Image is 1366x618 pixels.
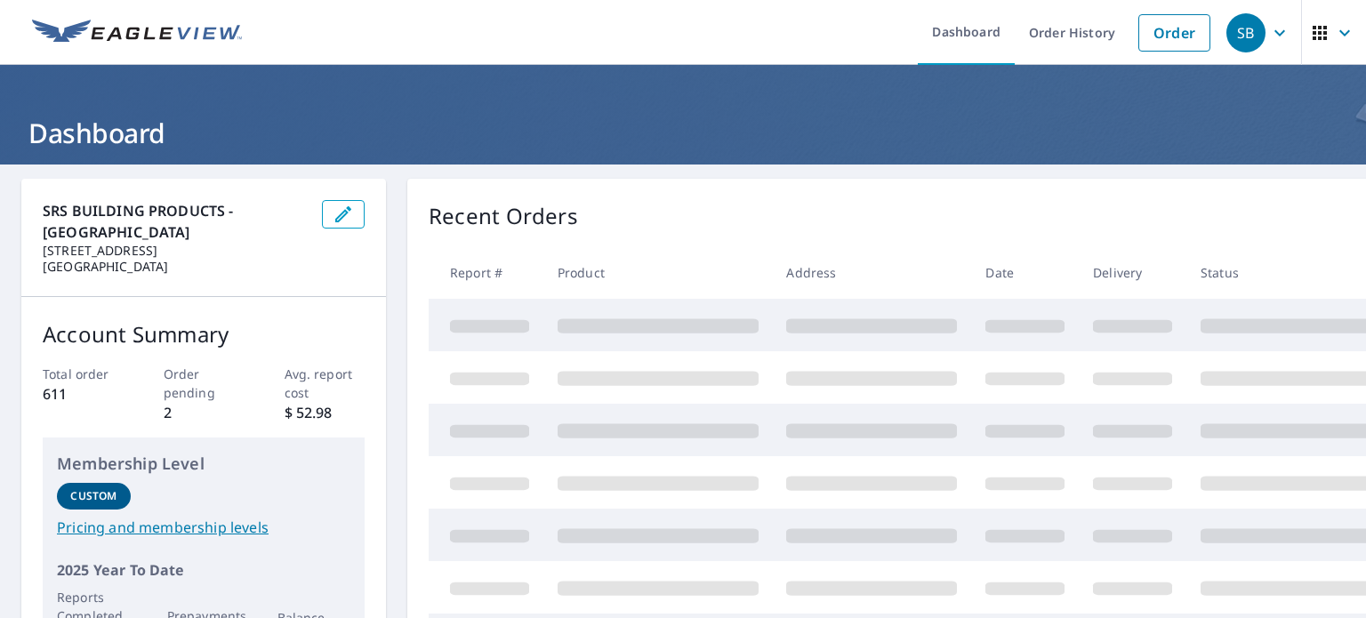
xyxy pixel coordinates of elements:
[285,402,366,423] p: $ 52.98
[43,200,308,243] p: SRS BUILDING PRODUCTS - [GEOGRAPHIC_DATA]
[285,365,366,402] p: Avg. report cost
[164,402,245,423] p: 2
[43,243,308,259] p: [STREET_ADDRESS]
[43,365,124,383] p: Total order
[772,246,971,299] th: Address
[70,488,117,504] p: Custom
[429,246,543,299] th: Report #
[971,246,1079,299] th: Date
[43,383,124,405] p: 611
[164,365,245,402] p: Order pending
[429,200,578,232] p: Recent Orders
[43,318,365,350] p: Account Summary
[57,517,350,538] a: Pricing and membership levels
[32,20,242,46] img: EV Logo
[1079,246,1186,299] th: Delivery
[57,452,350,476] p: Membership Level
[43,259,308,275] p: [GEOGRAPHIC_DATA]
[1226,13,1266,52] div: SB
[543,246,773,299] th: Product
[1138,14,1210,52] a: Order
[57,559,350,581] p: 2025 Year To Date
[21,115,1345,151] h1: Dashboard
